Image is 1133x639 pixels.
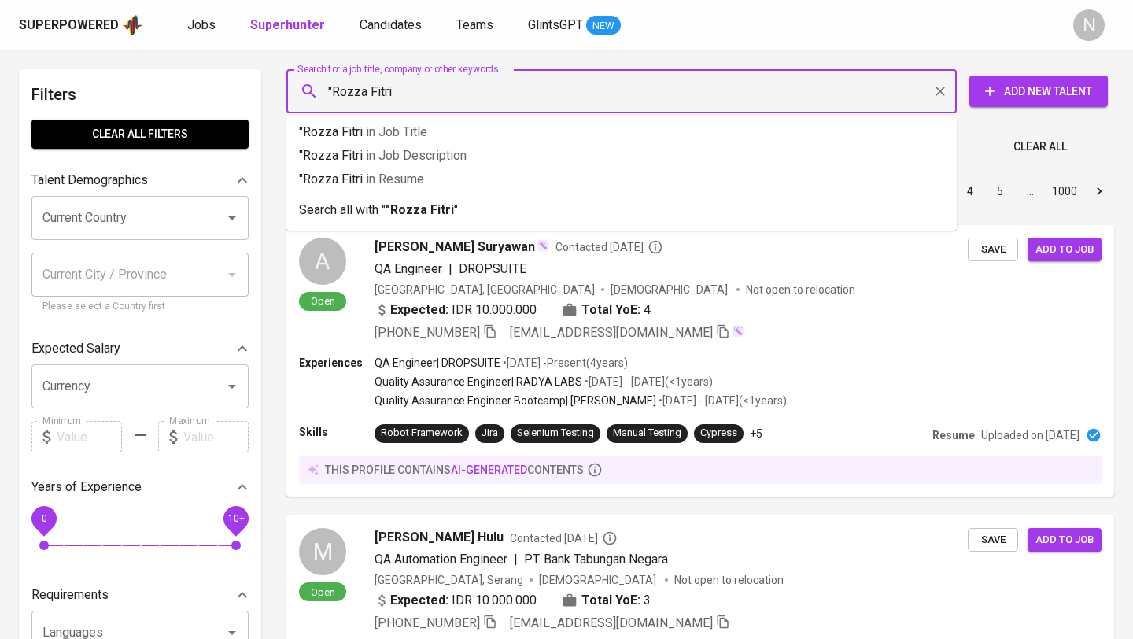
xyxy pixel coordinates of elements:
input: Value [183,421,249,452]
div: Requirements [31,579,249,611]
b: Expected: [390,591,448,610]
span: PT. Bank Tabungan Negara [524,552,668,567]
img: app logo [122,13,143,37]
span: in Job Title [366,124,427,139]
p: • [DATE] - [DATE] ( <1 years ) [656,393,787,408]
p: Uploaded on [DATE] [981,427,1079,443]
div: Jira [482,426,498,441]
b: Superhunter [250,17,325,32]
button: Add to job [1028,528,1102,552]
p: "Rozza Fitri [299,170,944,189]
span: Jobs [187,17,216,32]
span: Add to job [1035,531,1094,549]
div: Years of Experience [31,471,249,503]
p: Resume [932,427,975,443]
span: Teams [456,17,493,32]
p: Please select a Country first [42,299,238,315]
p: Years of Experience [31,478,142,497]
div: … [1017,183,1043,199]
button: Go to page 4 [958,179,983,204]
span: [DEMOGRAPHIC_DATA] [611,282,730,297]
a: AOpen[PERSON_NAME] SuryawanContacted [DATE]QA Engineer|DROPSUITE[GEOGRAPHIC_DATA], [GEOGRAPHIC_DA... [286,225,1114,497]
img: magic_wand.svg [732,325,744,338]
a: Superpoweredapp logo [19,13,143,37]
div: Expected Salary [31,333,249,364]
span: Add to job [1035,241,1094,259]
h6: Filters [31,82,249,107]
button: Go to page 1000 [1047,179,1082,204]
div: A [299,238,346,285]
div: [GEOGRAPHIC_DATA], Serang [375,572,523,588]
button: Clear All filters [31,120,249,149]
p: Search all with " " [299,201,944,220]
span: [EMAIL_ADDRESS][DOMAIN_NAME] [510,325,713,340]
span: Contacted [DATE] [510,530,618,546]
a: GlintsGPT NEW [528,16,621,35]
button: Add to job [1028,238,1102,262]
b: Expected: [390,301,448,319]
input: Value [57,421,122,452]
div: IDR 10.000.000 [375,301,537,319]
span: [PERSON_NAME] Suryawan [375,238,535,257]
p: Talent Demographics [31,171,148,190]
a: Teams [456,16,496,35]
button: Add New Talent [969,76,1108,107]
button: Open [221,207,243,229]
a: Superhunter [250,16,328,35]
p: this profile contains contents [325,462,584,478]
p: Not open to relocation [674,572,784,588]
div: Robot Framework [381,426,463,441]
span: [PHONE_NUMBER] [375,325,480,340]
span: 0 [41,513,46,524]
a: Candidates [360,16,425,35]
b: "Rozza Fitri [386,202,454,217]
p: Quality Assurance Engineer | RADYA LABS [375,374,582,390]
p: Requirements [31,585,109,604]
span: 10+ [227,513,244,524]
span: in Resume [366,172,424,187]
b: Total YoE: [581,591,640,610]
span: [PHONE_NUMBER] [375,615,480,630]
span: QA Engineer [375,261,442,276]
button: Save [968,528,1018,552]
p: "Rozza Fitri [299,146,944,165]
span: NEW [586,18,621,34]
span: Clear All filters [44,124,236,144]
p: • [DATE] - Present ( 4 years ) [500,355,628,371]
span: | [514,550,518,569]
span: Open [304,585,341,599]
p: Experiences [299,355,375,371]
span: Save [976,241,1010,259]
span: Save [976,531,1010,549]
img: magic_wand.svg [537,239,549,252]
div: N [1073,9,1105,41]
button: Go to next page [1087,179,1112,204]
p: Not open to relocation [746,282,855,297]
div: M [299,528,346,575]
button: Open [221,375,243,397]
span: Contacted [DATE] [555,239,663,255]
p: Expected Salary [31,339,120,358]
b: Total YoE: [581,301,640,319]
span: in Job Description [366,148,467,163]
span: GlintsGPT [528,17,583,32]
span: Clear All [1013,137,1067,157]
div: Cypress [700,426,737,441]
span: Open [304,294,341,308]
p: "Rozza Fitri [299,123,944,142]
button: Clear [929,80,951,102]
span: DROPSUITE [459,261,526,276]
button: Clear All [1007,132,1073,161]
div: [GEOGRAPHIC_DATA], [GEOGRAPHIC_DATA] [375,282,595,297]
button: Go to page 5 [987,179,1013,204]
p: Quality Assurance Engineer Bootcamp | [PERSON_NAME] [375,393,656,408]
p: QA Engineer | DROPSUITE [375,355,500,371]
span: Candidates [360,17,422,32]
span: [DEMOGRAPHIC_DATA] [539,572,659,588]
button: Save [968,238,1018,262]
p: • [DATE] - [DATE] ( <1 years ) [582,374,713,390]
span: QA Automation Engineer [375,552,507,567]
svg: By Batam recruiter [648,239,663,255]
span: AI-generated [451,464,527,476]
p: Skills [299,424,375,440]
